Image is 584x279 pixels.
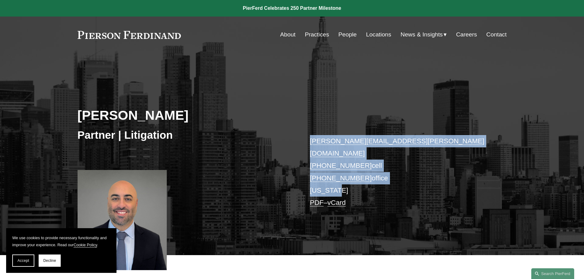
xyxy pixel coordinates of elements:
a: Contact [486,29,506,40]
a: [PERSON_NAME][EMAIL_ADDRESS][PERSON_NAME][DOMAIN_NAME] [310,137,484,157]
button: Accept [12,254,34,267]
span: News & Insights [401,29,443,40]
a: vCard [327,199,346,206]
a: Locations [366,29,391,40]
a: folder dropdown [401,29,447,40]
section: Cookie banner [6,228,116,273]
a: [PHONE_NUMBER] [310,162,372,169]
h2: [PERSON_NAME] [78,107,292,123]
a: Cookie Policy [74,243,97,247]
a: PDF [310,199,324,206]
span: Accept [17,258,29,263]
a: People [338,29,357,40]
span: Decline [43,258,56,263]
a: Practices [305,29,329,40]
a: About [280,29,296,40]
p: cell office [US_STATE] – [310,135,489,209]
h3: Partner | Litigation [78,128,292,142]
a: Search this site [531,268,574,279]
a: Careers [456,29,477,40]
p: We use cookies to provide necessary functionality and improve your experience. Read our . [12,234,110,248]
a: [PHONE_NUMBER] [310,174,372,182]
button: Decline [39,254,61,267]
